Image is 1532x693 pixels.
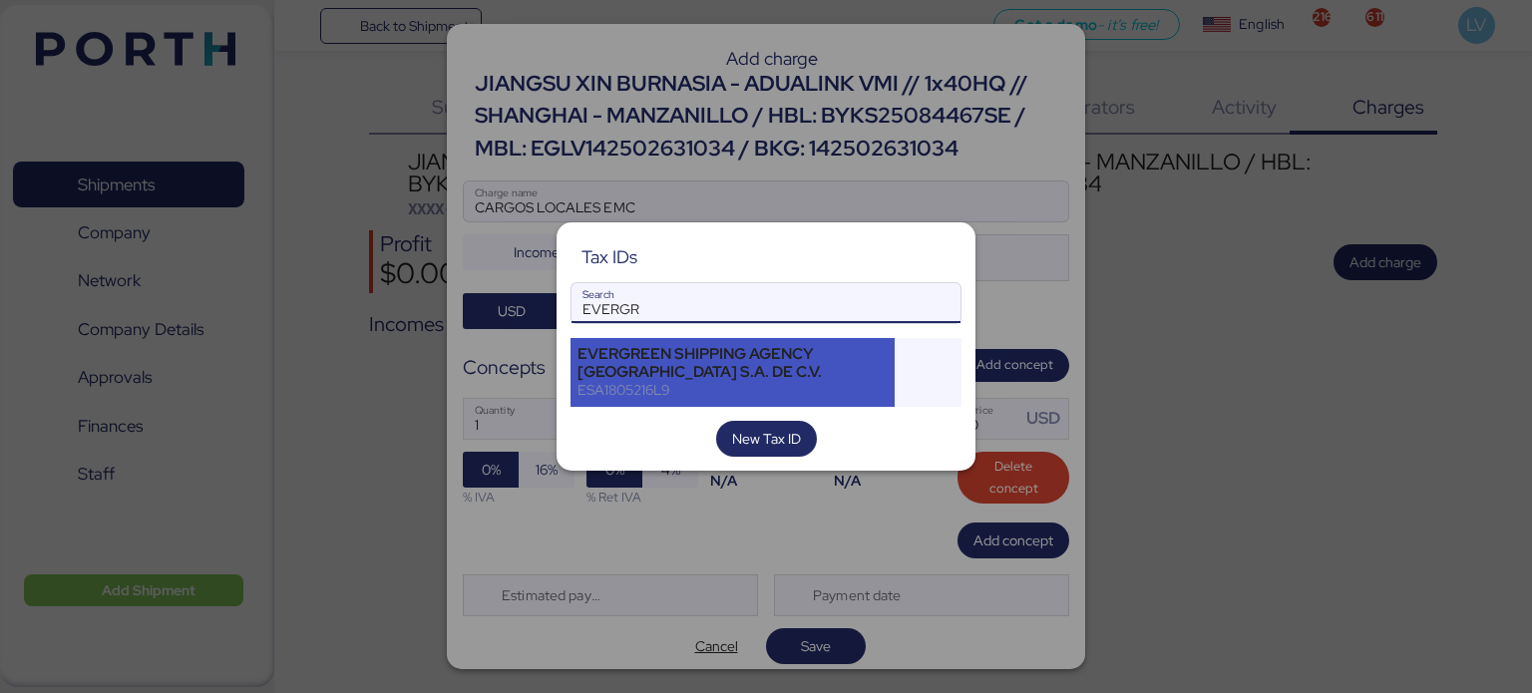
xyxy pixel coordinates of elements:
div: ESA1805216L9 [577,381,888,399]
div: EVERGREEN SHIPPING AGENCY [GEOGRAPHIC_DATA] S.A. DE C.V. [577,345,888,381]
button: New Tax ID [716,421,817,457]
span: New Tax ID [732,427,801,451]
input: Search [572,283,960,323]
div: Tax IDs [581,248,637,266]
